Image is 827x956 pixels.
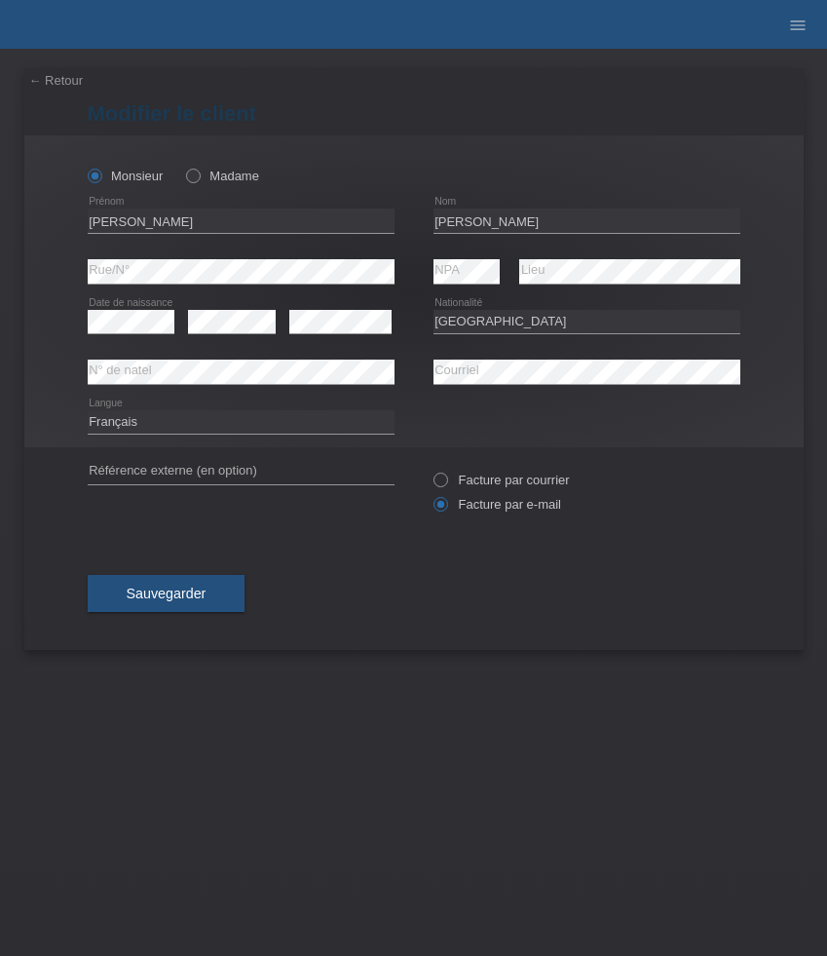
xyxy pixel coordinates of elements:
[433,497,446,521] input: Facture par e-mail
[433,497,561,512] label: Facture par e-mail
[88,101,740,126] h1: Modifier le client
[788,16,808,35] i: menu
[127,586,207,601] span: Sauvegarder
[88,169,100,181] input: Monsieur
[778,19,817,30] a: menu
[433,473,446,497] input: Facture par courrier
[433,473,570,487] label: Facture par courrier
[186,169,259,183] label: Madame
[88,169,164,183] label: Monsieur
[29,73,84,88] a: ← Retour
[186,169,199,181] input: Madame
[88,575,245,612] button: Sauvegarder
